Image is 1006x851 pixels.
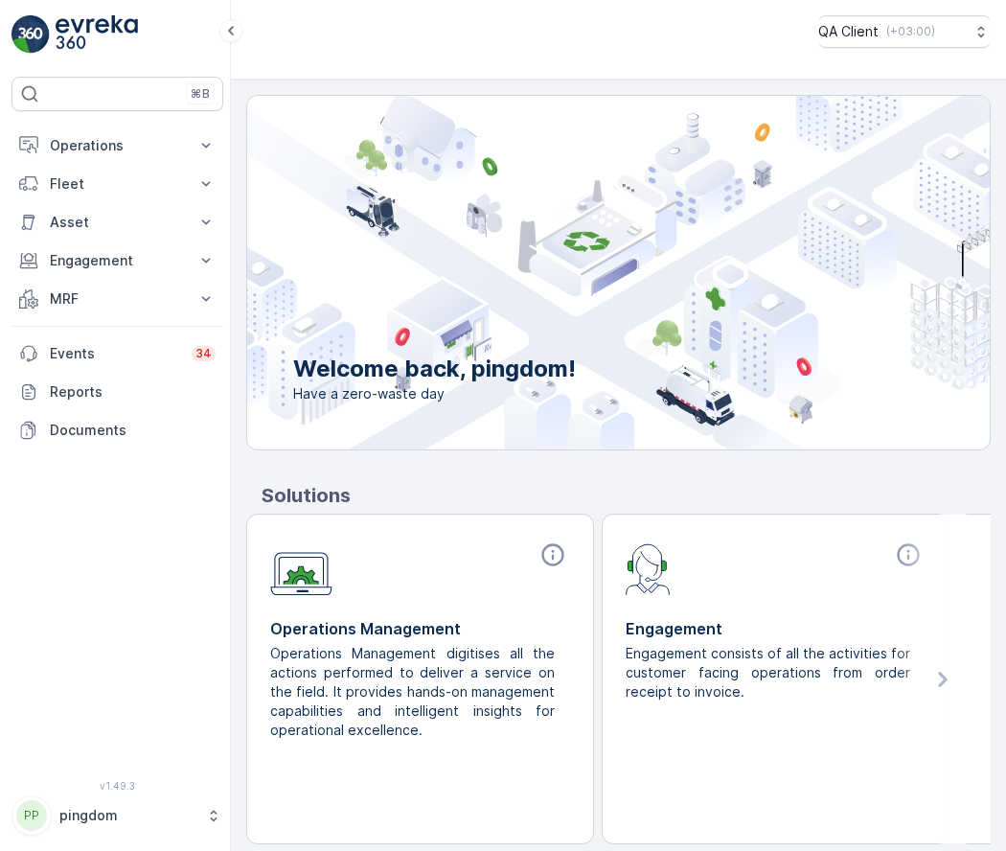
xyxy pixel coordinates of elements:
[56,15,138,54] img: logo_light-DOdMpM7g.png
[50,174,185,194] p: Fleet
[50,136,185,155] p: Operations
[11,15,50,54] img: logo
[11,126,223,165] button: Operations
[11,795,223,836] button: PPpingdom
[886,24,935,39] p: ( +03:00 )
[11,411,223,449] a: Documents
[270,617,570,640] p: Operations Management
[50,382,216,402] p: Reports
[626,644,910,701] p: Engagement consists of all the activities for customer facing operations from order receipt to in...
[270,644,555,740] p: Operations Management digitises all the actions performed to deliver a service on the field. It p...
[191,86,210,102] p: ⌘B
[11,280,223,318] button: MRF
[16,800,47,831] div: PP
[293,384,576,403] span: Have a zero-waste day
[270,541,332,596] img: module-icon
[11,334,223,373] a: Events34
[195,346,212,361] p: 34
[262,481,991,510] p: Solutions
[50,213,185,232] p: Asset
[59,806,196,825] p: pingdom
[11,165,223,203] button: Fleet
[50,289,185,309] p: MRF
[50,344,180,363] p: Events
[161,96,990,449] img: city illustration
[818,15,991,48] button: QA Client(+03:00)
[50,251,185,270] p: Engagement
[11,203,223,241] button: Asset
[818,22,879,41] p: QA Client
[293,354,576,384] p: Welcome back, pingdom!
[11,780,223,792] span: v 1.49.3
[11,241,223,280] button: Engagement
[626,617,926,640] p: Engagement
[11,373,223,411] a: Reports
[626,541,671,595] img: module-icon
[50,421,216,440] p: Documents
